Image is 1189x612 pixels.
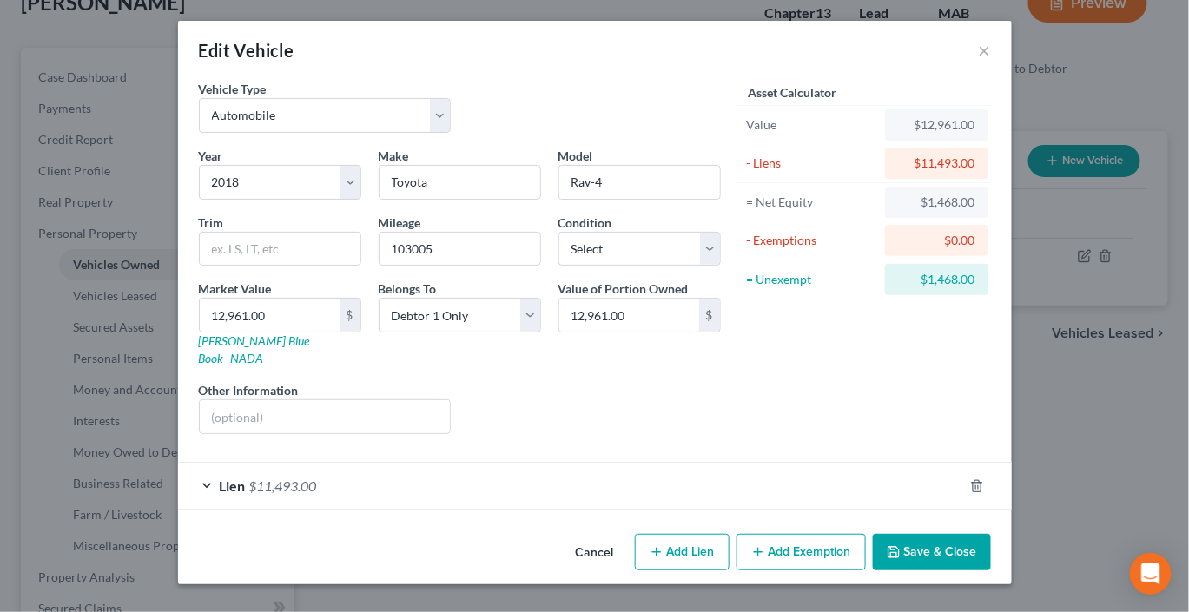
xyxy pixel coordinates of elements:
[200,400,451,433] input: (optional)
[979,40,991,61] button: ×
[635,534,730,570] button: Add Lien
[558,280,689,298] label: Value of Portion Owned
[200,233,360,266] input: ex. LS, LT, etc
[899,232,974,249] div: $0.00
[199,38,294,63] div: Edit Vehicle
[559,299,699,332] input: 0.00
[559,166,720,199] input: ex. Altima
[200,299,340,332] input: 0.00
[558,214,612,232] label: Condition
[747,232,878,249] div: - Exemptions
[749,83,837,102] label: Asset Calculator
[899,271,974,288] div: $1,468.00
[340,299,360,332] div: $
[199,333,310,365] a: [PERSON_NAME] Blue Book
[199,147,223,165] label: Year
[199,80,267,98] label: Vehicle Type
[899,194,974,211] div: $1,468.00
[737,534,866,570] button: Add Exemption
[231,351,264,365] a: NADA
[699,299,720,332] div: $
[380,166,540,199] input: ex. Nissan
[199,280,272,298] label: Market Value
[747,194,878,211] div: = Net Equity
[562,536,628,570] button: Cancel
[220,477,246,494] span: Lien
[899,116,974,134] div: $12,961.00
[747,116,878,134] div: Value
[380,233,540,266] input: --
[199,381,299,399] label: Other Information
[379,281,437,296] span: Belongs To
[249,477,317,494] span: $11,493.00
[899,155,974,172] div: $11,493.00
[379,214,421,232] label: Mileage
[379,148,409,163] span: Make
[558,147,593,165] label: Model
[873,534,991,570] button: Save & Close
[1130,553,1172,595] div: Open Intercom Messenger
[747,155,878,172] div: - Liens
[199,214,224,232] label: Trim
[747,271,878,288] div: = Unexempt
